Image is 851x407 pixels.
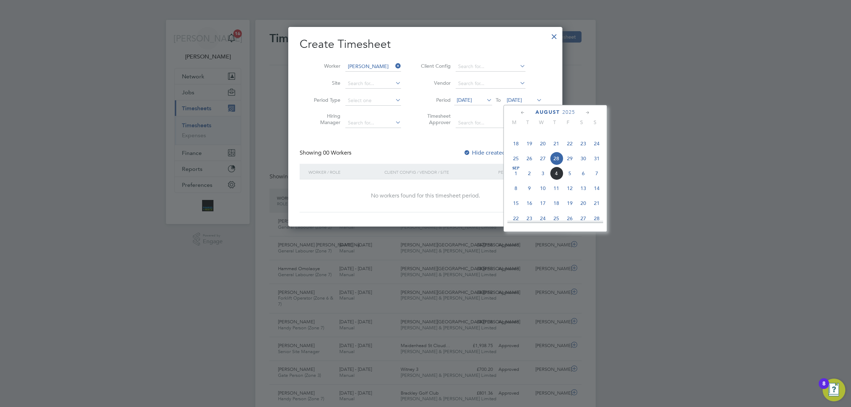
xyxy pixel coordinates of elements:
[577,152,590,165] span: 30
[308,63,340,69] label: Worker
[550,182,563,195] span: 11
[509,196,523,210] span: 15
[419,97,451,103] label: Period
[577,137,590,150] span: 23
[536,212,550,225] span: 24
[577,196,590,210] span: 20
[548,119,561,126] span: T
[345,79,401,89] input: Search for...
[456,118,525,128] input: Search for...
[577,212,590,225] span: 27
[507,119,521,126] span: M
[308,97,340,103] label: Period Type
[536,152,550,165] span: 27
[590,182,604,195] span: 14
[590,196,604,210] span: 21
[345,62,401,72] input: Search for...
[494,95,503,105] span: To
[496,164,544,180] div: Period
[345,96,401,106] input: Select one
[523,137,536,150] span: 19
[509,212,523,225] span: 22
[456,79,525,89] input: Search for...
[521,119,534,126] span: T
[323,149,351,156] span: 00 Workers
[563,152,577,165] span: 29
[563,182,577,195] span: 12
[523,212,536,225] span: 23
[419,63,451,69] label: Client Config
[536,137,550,150] span: 20
[561,119,575,126] span: F
[563,137,577,150] span: 22
[823,379,845,401] button: Open Resource Center, 8 new notifications
[550,212,563,225] span: 25
[507,97,522,103] span: [DATE]
[588,119,602,126] span: S
[590,137,604,150] span: 24
[308,113,340,126] label: Hiring Manager
[536,196,550,210] span: 17
[550,152,563,165] span: 28
[562,109,575,115] span: 2025
[307,164,383,180] div: Worker / Role
[822,384,825,393] div: 8
[590,212,604,225] span: 28
[550,137,563,150] span: 21
[457,97,472,103] span: [DATE]
[535,109,560,115] span: August
[509,167,523,170] span: Sep
[577,182,590,195] span: 13
[300,149,353,157] div: Showing
[523,182,536,195] span: 9
[563,196,577,210] span: 19
[419,80,451,86] label: Vendor
[308,80,340,86] label: Site
[345,118,401,128] input: Search for...
[536,182,550,195] span: 10
[509,167,523,180] span: 1
[523,167,536,180] span: 2
[509,152,523,165] span: 25
[523,196,536,210] span: 16
[563,167,577,180] span: 5
[523,152,536,165] span: 26
[577,167,590,180] span: 6
[509,182,523,195] span: 8
[509,137,523,150] span: 18
[307,192,544,200] div: No workers found for this timesheet period.
[590,152,604,165] span: 31
[456,62,525,72] input: Search for...
[563,212,577,225] span: 26
[536,167,550,180] span: 3
[300,37,551,52] h2: Create Timesheet
[534,119,548,126] span: W
[575,119,588,126] span: S
[463,149,535,156] label: Hide created timesheets
[419,113,451,126] label: Timesheet Approver
[590,167,604,180] span: 7
[550,167,563,180] span: 4
[383,164,496,180] div: Client Config / Vendor / Site
[550,196,563,210] span: 18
